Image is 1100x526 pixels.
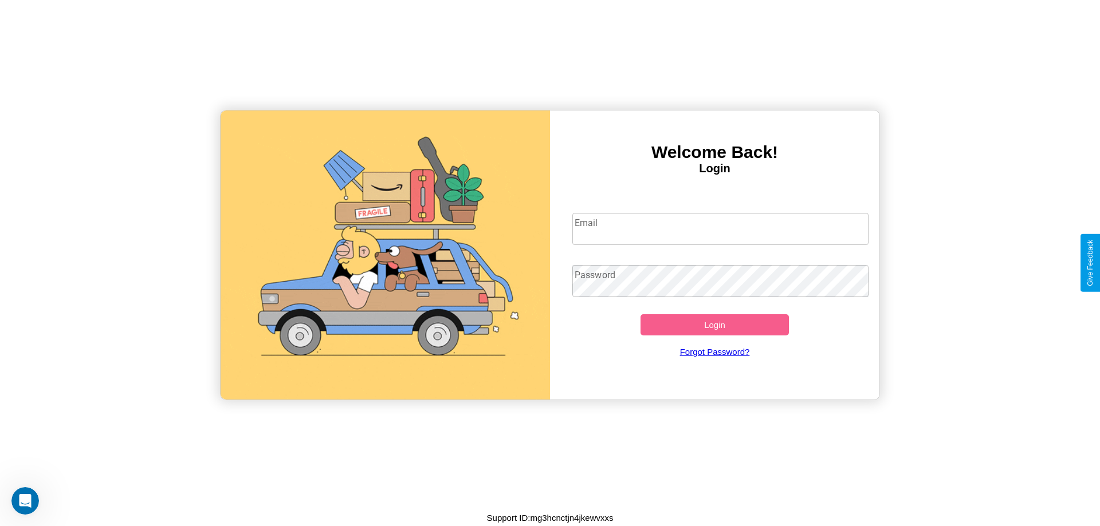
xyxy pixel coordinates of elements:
div: Give Feedback [1086,240,1094,286]
h3: Welcome Back! [550,143,879,162]
p: Support ID: mg3hcnctjn4jkewvxxs [487,510,614,525]
img: gif [221,110,550,400]
a: Forgot Password? [567,335,863,368]
h4: Login [550,162,879,175]
iframe: Intercom live chat [11,487,39,515]
button: Login [641,314,789,335]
